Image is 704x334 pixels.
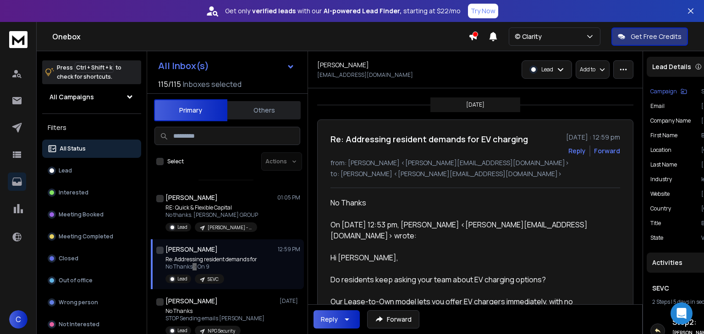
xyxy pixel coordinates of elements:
p: [DATE] [280,297,300,305]
label: Select [167,158,184,165]
p: Email [650,102,665,110]
p: to: [PERSON_NAME] <[PERSON_NAME][EMAIL_ADDRESS][DOMAIN_NAME]> [330,169,620,178]
p: All Status [60,145,86,152]
div: Our Lease-to-Own model lets you offer EV chargers immediately, with no upfront costs and full mai... [330,296,598,329]
button: Try Now [468,4,498,18]
button: Interested [42,183,141,202]
p: Company Name [650,117,691,124]
p: Press to check for shortcuts. [57,63,121,81]
p: Lead [177,327,187,334]
h1: All Inbox(s) [158,61,209,70]
div: On [DATE] 12:53 pm, [PERSON_NAME] <[PERSON_NAME][EMAIL_ADDRESS][DOMAIN_NAME]> wrote: [330,219,598,241]
img: logo [9,31,27,48]
p: Country [650,205,671,212]
p: Interested [59,189,88,196]
p: Get Free Credits [631,32,682,41]
div: Open Intercom Messenger [671,302,693,324]
p: RE: Quick & Flexible Capital [165,204,258,211]
button: Not Interested [42,315,141,334]
button: Primary [154,99,227,121]
button: C [9,310,27,329]
p: 12:59 PM [278,246,300,253]
p: No Thanks > On 9 [165,263,257,270]
strong: verified leads [252,6,296,16]
h1: All Campaigns [49,92,94,102]
p: Lead [59,167,72,174]
h3: Inboxes selected [183,79,242,90]
button: Closed [42,249,141,268]
button: All Campaigns [42,88,141,106]
span: 115 / 115 [158,79,181,90]
p: Add to [580,66,595,73]
p: © Clarity [515,32,545,41]
div: Forward [594,146,620,156]
p: SEVC [208,276,219,283]
p: Closed [59,255,78,262]
p: Lead Details [652,62,691,71]
p: Lead [177,224,187,231]
span: Ctrl + Shift + k [75,62,114,73]
button: Meeting Booked [42,205,141,224]
button: Reply [313,310,360,329]
p: Lead [177,275,187,282]
p: 01:05 PM [277,194,300,201]
p: [DATE] [466,101,484,108]
p: Get only with our starting at $22/mo [225,6,461,16]
p: from: [PERSON_NAME] <[PERSON_NAME][EMAIL_ADDRESS][DOMAIN_NAME]> [330,158,620,167]
div: Reply [321,315,338,324]
p: [EMAIL_ADDRESS][DOMAIN_NAME] [317,71,413,79]
p: Not Interested [59,321,99,328]
button: Lead [42,162,141,180]
p: Lead [541,66,553,73]
button: All Status [42,140,141,158]
p: Re: Addressing resident demands for [165,256,257,263]
p: location [650,146,671,154]
p: State [650,234,663,242]
p: website [650,190,670,198]
p: STOP Sending emails [PERSON_NAME] [165,315,264,322]
p: Campaign [650,88,677,95]
h3: Filters [42,121,141,134]
button: Wrong person [42,293,141,312]
p: Meeting Booked [59,211,104,218]
p: Try Now [471,6,495,16]
p: title [650,220,661,227]
button: Reply [568,146,586,156]
p: industry [650,176,672,183]
p: Wrong person [59,299,98,306]
h1: Onebox [52,31,468,42]
button: Out of office [42,271,141,290]
p: No thanks. [PERSON_NAME] GROUP [165,211,258,219]
p: No Thanks [165,307,264,315]
p: Meeting Completed [59,233,113,240]
p: First Name [650,132,677,139]
h1: [PERSON_NAME] [165,296,218,306]
p: Last Name [650,161,677,168]
button: Meeting Completed [42,227,141,246]
button: Get Free Credits [611,27,688,46]
strong: AI-powered Lead Finder, [324,6,401,16]
button: Campaign [650,88,687,95]
span: 2 Steps [652,298,670,306]
p: [DATE] : 12:59 pm [566,133,620,142]
h1: [PERSON_NAME] [165,245,218,254]
button: All Inbox(s) [151,57,302,75]
button: Forward [367,310,419,329]
p: [PERSON_NAME] - Property Developers [208,224,252,231]
h1: Re: Addressing resident demands for EV charging [330,133,528,145]
button: Others [227,100,301,120]
h1: [PERSON_NAME] [317,60,369,70]
div: Hi [PERSON_NAME], [330,252,598,263]
div: Do residents keep asking your team about EV charging options? [330,274,598,285]
h1: [PERSON_NAME] [165,193,218,202]
p: Out of office [59,277,93,284]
